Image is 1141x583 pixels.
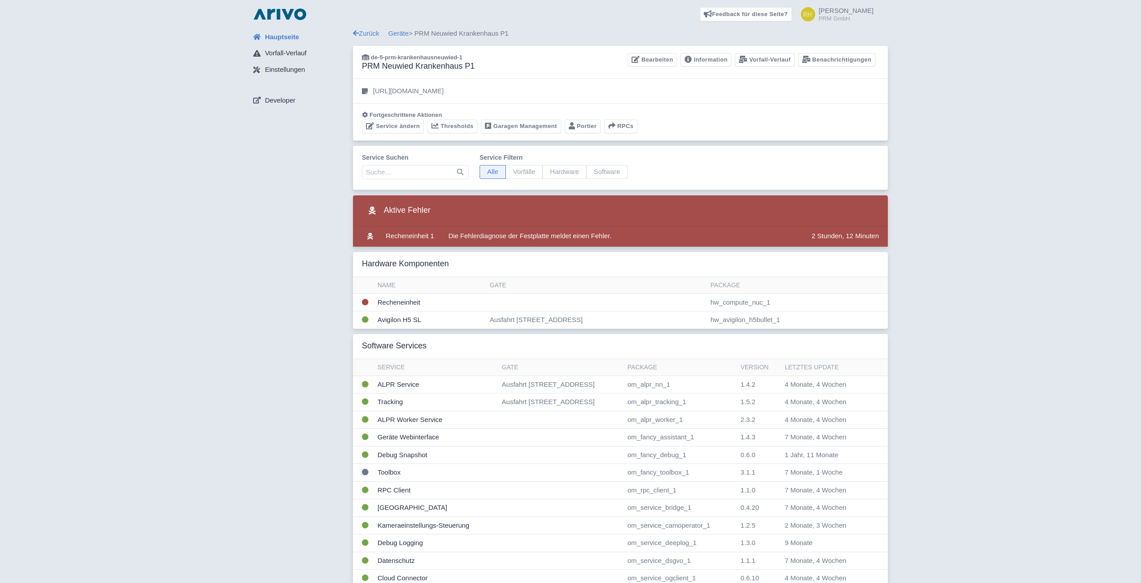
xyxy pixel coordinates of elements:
[735,53,794,67] a: Vorfall-Verlauf
[565,120,601,133] a: Portier
[388,29,409,37] a: Geräte
[624,359,737,376] th: Package
[265,48,306,58] span: Vorfall-Verlauf
[374,464,498,482] td: Toolbox
[265,95,295,106] span: Developer
[819,7,874,14] span: [PERSON_NAME]
[374,481,498,499] td: RPC Client
[373,86,443,96] p: [URL][DOMAIN_NAME]
[624,429,737,447] td: om_fancy_assistant_1
[371,54,462,61] span: de-5-prm-krankenhausneuwied-1
[624,517,737,534] td: om_service_camoperator_1
[624,534,737,552] td: om_service_deeplog_1
[498,359,624,376] th: Gate
[740,557,755,564] span: 1.1.1
[740,521,755,529] span: 1.2.5
[480,153,628,162] label: Service filtern
[707,294,888,311] td: hw_compute_nuc_1
[374,552,498,570] td: Datenschutz
[265,65,305,75] span: Einstellungen
[624,552,737,570] td: om_service_dsgvo_1
[374,393,498,411] td: Tracking
[740,433,755,441] span: 1.4.3
[781,429,872,447] td: 7 Monate, 4 Wochen
[781,552,872,570] td: 7 Monate, 4 Wochen
[374,499,498,517] td: [GEOGRAPHIC_DATA]
[374,534,498,552] td: Debug Logging
[246,29,353,45] a: Hauptseite
[362,203,431,219] h3: Aktive Fehler
[246,62,353,79] a: Einstellungen
[740,398,755,405] span: 1.5.2
[740,504,759,511] span: 0.4.20
[781,534,872,552] td: 9 Monate
[498,376,624,393] td: Ausfahrt [STREET_ADDRESS]
[427,120,477,133] a: Thresholds
[353,29,888,39] div: > PRM Neuwied Krankenhaus P1
[624,499,737,517] td: om_service_bridge_1
[781,393,872,411] td: 4 Monate, 4 Wochen
[781,481,872,499] td: 7 Monate, 4 Wochen
[740,486,755,494] span: 1.1.0
[624,446,737,464] td: om_fancy_debug_1
[819,16,874,21] small: PRM GmbH
[374,311,486,329] td: Avigilon H5 SL
[374,411,498,429] td: ALPR Worker Service
[624,481,737,499] td: om_rpc_client_1
[369,112,442,118] span: Fortgeschrittene Aktionen
[481,120,561,133] a: Garagen Management
[781,411,872,429] td: 4 Monate, 4 Wochen
[624,464,737,482] td: om_fancy_toolbox_1
[362,153,469,162] label: Service suchen
[624,411,737,429] td: om_alpr_worker_1
[362,165,469,179] input: Suche…
[740,539,755,546] span: 1.3.0
[796,7,874,21] a: [PERSON_NAME] PRM GmbH
[486,277,707,294] th: Gate
[498,393,624,411] td: Ausfahrt [STREET_ADDRESS]
[740,574,759,582] span: 0.6.10
[781,376,872,393] td: 4 Monate, 4 Wochen
[362,120,424,133] a: Service ändern
[374,294,486,311] td: Recheneinheit
[448,232,612,240] span: Die Fehlerdiagnose der Festplatte meldet einen Fehler.
[542,165,587,179] span: Hardware
[700,7,792,21] a: Feedback für diese Seite?
[798,53,875,67] a: Benachrichtigungen
[604,120,638,133] button: RPCs
[382,226,438,247] td: Recheneinheit 1
[628,53,677,67] a: Bearbeiten
[781,517,872,534] td: 2 Monate, 3 Wochen
[486,311,707,329] td: Ausfahrt [STREET_ADDRESS]
[740,416,755,423] span: 2.3.2
[265,32,299,42] span: Hauptseite
[737,359,781,376] th: Version
[740,468,755,476] span: 3.1.1
[808,226,888,247] td: 2 Stunden, 12 Minuten
[681,53,731,67] a: Information
[362,259,449,269] h3: Hardware Komponenten
[374,446,498,464] td: Debug Snapshot
[362,341,427,351] h3: Software Services
[353,29,379,37] a: Zurück
[362,62,475,71] h3: PRM Neuwied Krankenhaus P1
[374,517,498,534] td: Kameraeinstellungs-Steuerung
[740,451,755,459] span: 0.6.0
[480,165,506,179] span: Alle
[707,311,888,329] td: hw_avigilon_h5bullet_1
[781,464,872,482] td: 7 Monate, 1 Woche
[246,45,353,62] a: Vorfall-Verlauf
[586,165,628,179] span: Software
[374,376,498,393] td: ALPR Service
[707,277,888,294] th: Package
[740,380,755,388] span: 1.4.2
[374,429,498,447] td: Geräte Webinterface
[781,359,872,376] th: Letztes Update
[246,92,353,109] a: Developer
[781,499,872,517] td: 7 Monate, 4 Wochen
[374,359,498,376] th: Service
[374,277,486,294] th: Name
[624,376,737,393] td: om_alpr_nn_1
[624,393,737,411] td: om_alpr_tracking_1
[505,165,543,179] span: Vorfälle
